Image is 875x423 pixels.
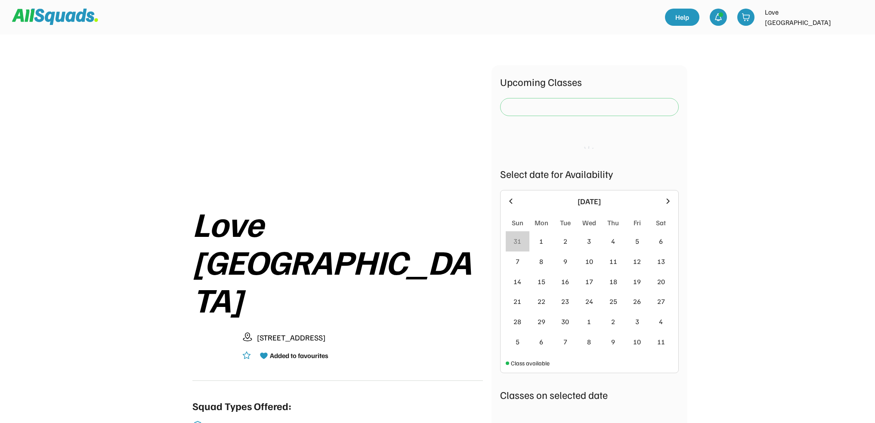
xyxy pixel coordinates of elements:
[587,316,591,327] div: 1
[561,296,569,307] div: 23
[535,218,548,228] div: Mon
[635,236,639,246] div: 5
[657,276,665,287] div: 20
[538,296,545,307] div: 22
[560,218,571,228] div: Tue
[659,236,663,246] div: 6
[513,236,521,246] div: 31
[611,236,615,246] div: 4
[563,256,567,267] div: 9
[513,316,521,327] div: 28
[511,359,550,368] div: Class available
[609,296,617,307] div: 25
[539,256,543,267] div: 8
[192,325,235,368] img: yH5BAEAAAAALAAAAAABAAEAAAIBRAA7
[563,337,567,347] div: 7
[609,256,617,267] div: 11
[633,337,641,347] div: 10
[587,236,591,246] div: 3
[516,337,519,347] div: 5
[516,256,519,267] div: 7
[633,256,641,267] div: 12
[257,332,483,343] div: [STREET_ADDRESS]
[270,350,328,361] div: Added to favourites
[512,218,523,228] div: Sun
[587,337,591,347] div: 8
[585,296,593,307] div: 24
[538,316,545,327] div: 29
[513,296,521,307] div: 21
[539,337,543,347] div: 6
[538,276,545,287] div: 15
[585,276,593,287] div: 17
[657,296,665,307] div: 27
[513,276,521,287] div: 14
[657,256,665,267] div: 13
[607,218,619,228] div: Thu
[561,276,569,287] div: 16
[539,236,543,246] div: 1
[585,256,593,267] div: 10
[847,9,865,26] img: LTPP_Logo_REV.jpeg
[12,9,98,25] img: Squad%20Logo.svg
[657,337,665,347] div: 11
[656,218,666,228] div: Sat
[633,296,641,307] div: 26
[520,196,659,207] div: [DATE]
[611,316,615,327] div: 2
[611,337,615,347] div: 9
[192,204,483,318] div: Love [GEOGRAPHIC_DATA]
[635,316,639,327] div: 3
[765,7,842,28] div: Love [GEOGRAPHIC_DATA]
[582,218,596,228] div: Wed
[634,218,641,228] div: Fri
[561,316,569,327] div: 30
[219,65,456,194] img: yH5BAEAAAAALAAAAAABAAEAAAIBRAA7
[563,236,567,246] div: 2
[742,13,750,21] img: shopping-cart-01%20%281%29.svg
[633,276,641,287] div: 19
[714,13,723,21] img: bell-03%20%281%29.svg
[659,316,663,327] div: 4
[500,74,679,89] div: Upcoming Classes
[500,166,679,181] div: Select date for Availability
[609,276,617,287] div: 18
[665,9,699,26] a: Help
[192,398,291,414] div: Squad Types Offered:
[500,387,679,402] div: Classes on selected date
